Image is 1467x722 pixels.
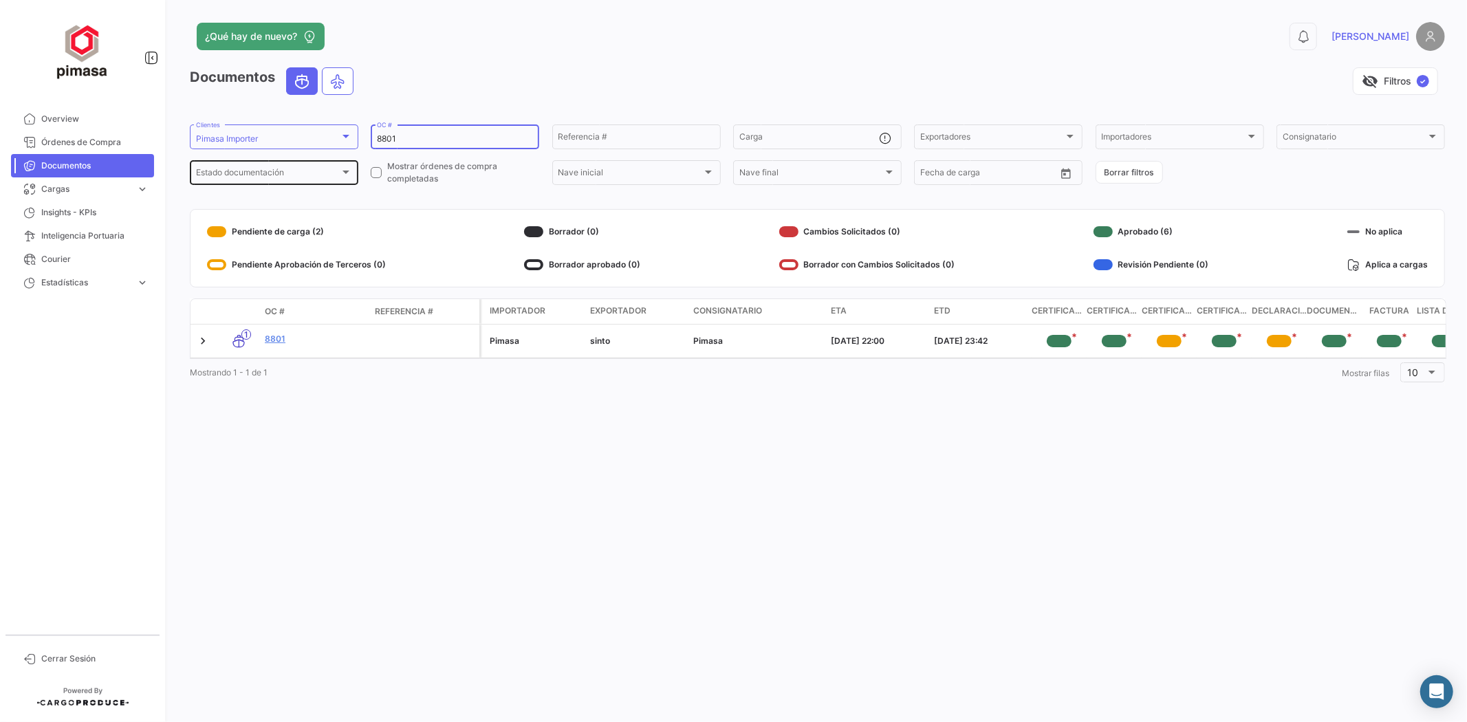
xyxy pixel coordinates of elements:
[207,254,386,276] div: Pendiente Aprobación de Terceros (0)
[934,305,950,317] span: ETD
[1307,299,1362,324] datatable-header-cell: Documento de transporte
[920,170,945,179] input: Desde
[1362,73,1378,89] span: visibility_off
[524,221,640,243] div: Borrador (0)
[41,160,149,172] span: Documentos
[1416,22,1445,51] img: placeholder-user.png
[1096,161,1163,184] button: Borrar filtros
[1252,299,1307,324] datatable-header-cell: Declaracion de Ingreso
[205,30,297,43] span: ¿Qué hay de nuevo?
[1369,305,1409,318] span: Factura
[136,276,149,289] span: expand_more
[1307,305,1362,318] span: Documento de transporte
[136,183,149,195] span: expand_more
[481,299,585,324] datatable-header-cell: Importador
[48,17,117,85] img: ff117959-d04a-4809-8d46-49844dc85631.png
[375,305,433,318] span: Referencia #
[490,305,545,317] span: Importador
[955,170,1020,179] input: Hasta
[11,248,154,271] a: Courier
[831,335,923,347] div: [DATE] 22:00
[1056,163,1076,184] button: Open calendar
[1197,305,1252,318] span: Certificado de [PERSON_NAME]
[779,221,955,243] div: Cambios Solicitados (0)
[196,133,258,144] mat-select-trigger: Pimasa Importer
[41,136,149,149] span: Órdenes de Compra
[241,329,251,340] span: 1
[1102,134,1246,144] span: Importadores
[739,170,883,179] span: Nave final
[831,305,847,317] span: ETA
[11,154,154,177] a: Documentos
[265,305,285,318] span: OC #
[779,254,955,276] div: Borrador con Cambios Solicitados (0)
[1347,221,1428,243] div: No aplica
[11,107,154,131] a: Overview
[1332,30,1409,43] span: [PERSON_NAME]
[41,276,131,289] span: Estadísticas
[688,299,825,324] datatable-header-cell: Consignatario
[585,299,688,324] datatable-header-cell: Exportador
[1197,299,1252,324] datatable-header-cell: Certificado de Seguro Pimasa
[41,183,131,195] span: Cargas
[265,333,364,345] a: 8801
[928,299,1032,324] datatable-header-cell: ETD
[369,300,479,323] datatable-header-cell: Referencia #
[41,653,149,665] span: Cerrar Sesión
[920,134,1064,144] span: Exportadores
[190,67,358,95] h3: Documentos
[693,305,762,317] span: Consignatario
[1420,675,1453,708] div: Abrir Intercom Messenger
[1087,305,1142,318] span: Certificado de Origen
[1252,305,1307,318] span: Declaracion de Ingreso
[1417,75,1429,87] span: ✓
[41,113,149,125] span: Overview
[524,254,640,276] div: Borrador aprobado (0)
[1283,134,1426,144] span: Consignatario
[590,305,646,317] span: Exportador
[207,221,386,243] div: Pendiente de carga (2)
[934,335,1026,347] div: [DATE] 23:42
[825,299,928,324] datatable-header-cell: ETA
[1142,299,1197,324] datatable-header-cell: Certificado de Seguro
[558,170,702,179] span: Nave inicial
[1408,367,1419,378] span: 10
[41,206,149,219] span: Insights - KPIs
[1094,221,1209,243] div: Aprobado (6)
[259,300,369,323] datatable-header-cell: OC #
[1094,254,1209,276] div: Revisión Pendiente (0)
[41,230,149,242] span: Inteligencia Portuaria
[190,367,268,378] span: Mostrando 1 - 1 de 1
[11,201,154,224] a: Insights - KPIs
[1087,299,1142,324] datatable-header-cell: Certificado de Origen
[1032,299,1087,324] datatable-header-cell: Certificado de Analisis
[1032,305,1087,318] span: Certificado de Analisis
[11,224,154,248] a: Inteligencia Portuaria
[287,68,317,94] button: Ocean
[1142,305,1197,318] span: Certificado de Seguro
[1362,299,1417,324] datatable-header-cell: Factura
[1353,67,1438,95] button: visibility_offFiltros✓
[1342,368,1389,378] span: Mostrar filas
[196,170,340,179] span: Estado documentación
[196,334,210,348] a: Expand/Collapse Row
[387,160,539,185] span: Mostrar órdenes de compra completadas
[1347,254,1428,276] div: Aplica a cargas
[693,336,723,346] span: Pimasa
[218,306,259,317] datatable-header-cell: Modo de Transporte
[590,335,682,347] div: sinto
[323,68,353,94] button: Air
[11,131,154,154] a: Órdenes de Compra
[197,23,325,50] button: ¿Qué hay de nuevo?
[41,253,149,265] span: Courier
[490,335,579,347] div: Pimasa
